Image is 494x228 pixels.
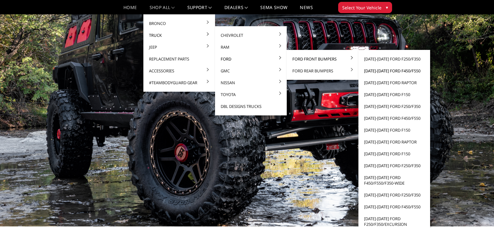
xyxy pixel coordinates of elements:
[123,5,137,14] a: Home
[386,4,388,11] span: ▾
[218,65,284,77] a: GMC
[361,136,428,148] a: [DATE]-[DATE] Ford Raptor
[361,189,428,201] a: [DATE]-[DATE] Ford F250/F350
[289,53,356,65] a: Ford Front Bumpers
[146,17,213,29] a: Bronco
[465,104,472,114] button: 5 of 5
[218,100,284,112] a: DBL Designs Trucks
[465,74,472,84] button: 2 of 5
[361,65,428,77] a: [DATE]-[DATE] Ford F450/F550
[187,5,212,14] a: Support
[289,65,356,77] a: Ford Rear Bumpers
[146,41,213,53] a: Jeep
[361,201,428,213] a: [DATE]-[DATE] Ford F450/F550
[361,172,428,189] a: [DATE]-[DATE] Ford F450/F550/F350-wide
[361,124,428,136] a: [DATE]-[DATE] Ford F150
[465,84,472,94] button: 3 of 5
[463,198,494,228] iframe: Chat Widget
[361,77,428,89] a: [DATE]-[DATE] Ford Raptor
[361,100,428,112] a: [DATE]-[DATE] Ford F250/F350
[218,77,284,89] a: Nissan
[146,29,213,41] a: Truck
[146,53,213,65] a: Replacement Parts
[218,29,284,41] a: Chevrolet
[465,64,472,74] button: 1 of 5
[338,2,392,13] button: Select Your Vehicle
[361,53,428,65] a: [DATE]-[DATE] Ford F250/F350
[361,148,428,160] a: [DATE]-[DATE] Ford F150
[361,112,428,124] a: [DATE]-[DATE] Ford F450/F550
[146,77,213,89] a: #TeamBodyguard Gear
[361,160,428,172] a: [DATE]-[DATE] Ford F250/F350
[218,53,284,65] a: Ford
[150,5,175,14] a: shop all
[146,65,213,77] a: Accessories
[224,5,248,14] a: Dealers
[342,4,381,11] span: Select Your Vehicle
[361,89,428,100] a: [DATE]-[DATE] Ford F150
[465,94,472,104] button: 4 of 5
[218,89,284,100] a: Toyota
[300,5,313,14] a: News
[260,5,287,14] a: SEMA Show
[218,41,284,53] a: Ram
